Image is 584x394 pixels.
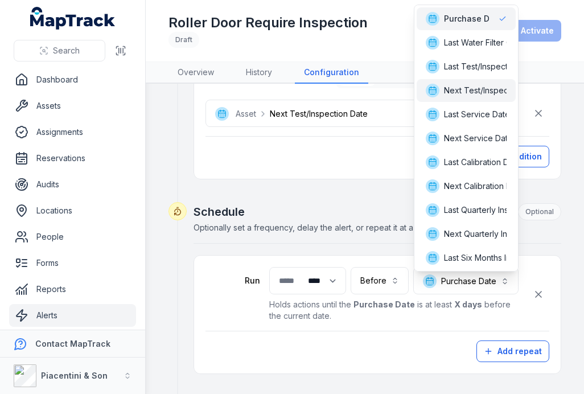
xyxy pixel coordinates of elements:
[444,157,521,168] span: Last Calibration Date
[414,5,519,272] div: Purchase Date
[413,267,519,294] button: Purchase Date
[444,37,536,48] span: Last Water Filter Change
[444,133,513,144] span: Next Service Date
[444,13,503,24] span: Purchase Date
[444,109,510,120] span: Last Service Date
[444,85,542,96] span: Next Test/Inspection Date
[444,180,524,192] span: Next Calibration Date
[444,61,539,72] span: Last Test/Inspection Date
[444,228,540,240] span: Next Quarterly Inspection
[444,204,537,216] span: Last Quarterly Inspection
[444,252,543,264] span: Last Six Months Inspection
